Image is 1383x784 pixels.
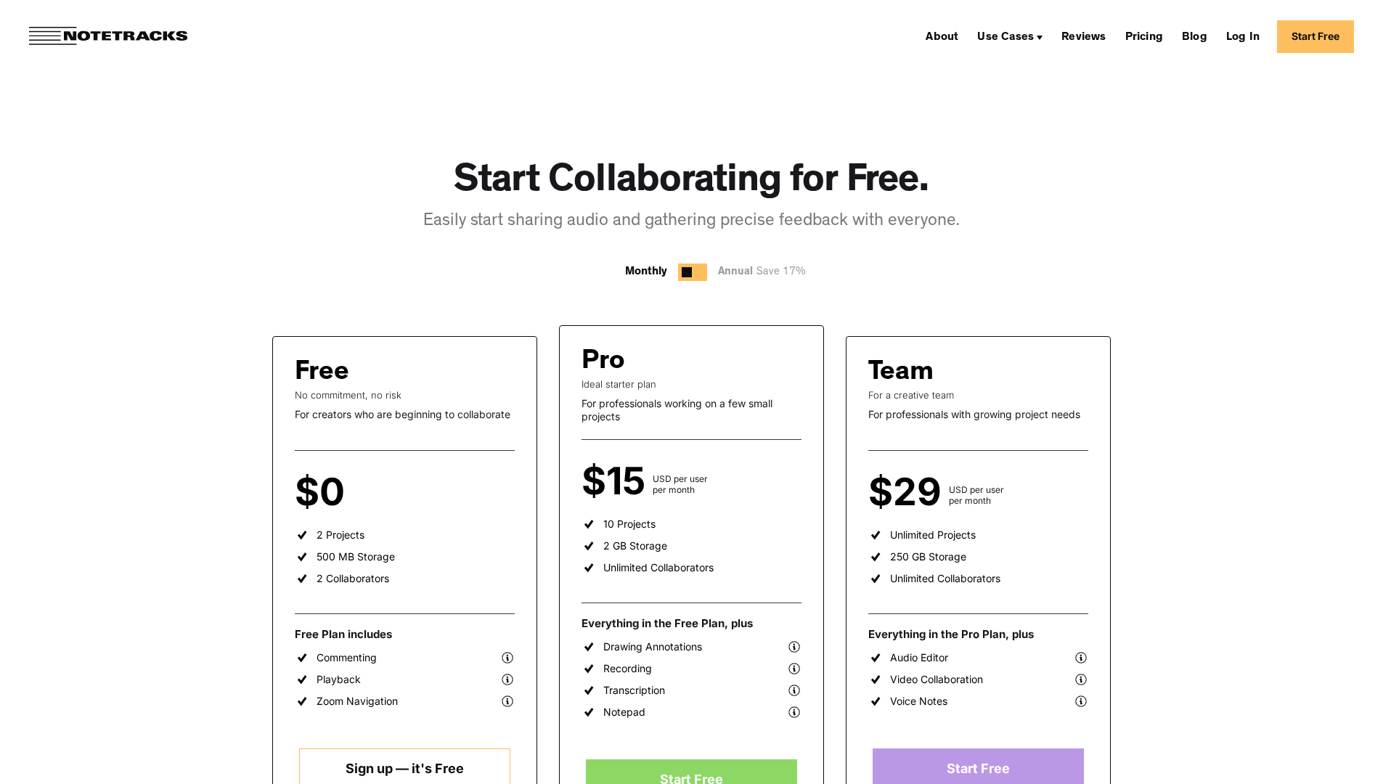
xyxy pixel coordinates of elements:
div: Everything in the Free Plan, plus [582,616,801,631]
div: 2 GB Storage [603,539,667,552]
div: $0 [295,480,352,506]
div: Video Collaboration [890,673,983,686]
div: Zoom Navigation [317,695,398,708]
span: Save 17% [753,267,806,278]
div: For a creative team [868,389,1088,401]
div: Team [868,359,934,389]
a: Pricing [1119,25,1169,48]
div: Pro [582,348,625,378]
div: Unlimited Projects [890,528,976,542]
a: Blog [1176,25,1213,48]
div: 250 GB Storage [890,550,966,563]
div: For professionals working on a few small projects [582,397,801,422]
div: Everything in the Pro Plan, plus [868,627,1088,642]
div: Unlimited Collaborators [890,572,1000,585]
div: Free [295,359,349,389]
div: Free Plan includes [295,627,515,642]
div: Playback [317,673,361,686]
div: Monthly [625,264,667,281]
div: USD per user per month [653,473,708,495]
div: Voice Notes [890,695,947,708]
div: For creators who are beginning to collaborate [295,408,515,421]
div: Use Cases [977,32,1034,44]
div: $15 [582,469,653,495]
div: Ideal starter plan [582,378,801,390]
div: Use Cases [971,25,1048,48]
div: $29 [868,480,949,506]
a: About [920,25,964,48]
div: Easily start sharing audio and gathering precise feedback with everyone. [423,210,960,234]
div: Transcription [603,684,665,697]
div: 2 Projects [317,528,364,542]
div: 10 Projects [603,518,656,531]
div: 2 Collaborators [317,572,389,585]
div: Recording [603,662,652,675]
div: per user per month [352,484,394,506]
a: Reviews [1056,25,1111,48]
div: 500 MB Storage [317,550,395,563]
div: Drawing Annotations [603,640,702,653]
a: Start Free [1277,20,1354,53]
h1: Start Collaborating for Free. [454,160,929,207]
div: No commitment, no risk [295,389,515,401]
div: Commenting [317,651,377,664]
a: Log In [1220,25,1265,48]
div: Audio Editor [890,651,948,664]
div: Notepad [603,706,645,719]
div: USD per user per month [949,484,1004,506]
div: Annual [718,264,813,282]
div: Unlimited Collaborators [603,561,714,574]
div: For professionals with growing project needs [868,408,1088,421]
